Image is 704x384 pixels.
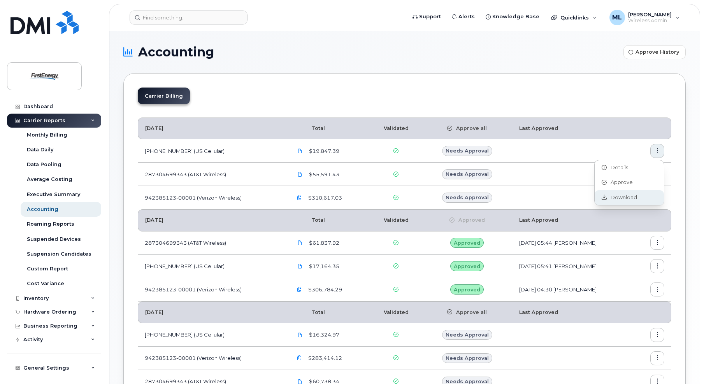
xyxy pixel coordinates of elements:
span: Needs Approval [446,170,489,178]
span: Approve [607,179,633,186]
th: Last Approved [512,302,634,323]
a: 287304699343_20250901_F.pdf [293,236,307,250]
span: Accounting [138,46,214,58]
td: 287304699343 (AT&T Wireless) [138,231,286,255]
span: Needs Approval [446,194,489,201]
a: First Energy 175300282 Sep 2025.pdf [293,260,307,273]
span: Needs Approval [446,331,489,338]
span: Total [293,309,325,315]
span: $306,784.29 [307,286,342,293]
th: [DATE] [138,302,286,323]
th: Last Approved [512,209,634,231]
td: 942385123-00001 (Verizon Wireless) [138,347,286,370]
td: 287304699343 (AT&T Wireless) [138,163,286,186]
span: Approve all [452,125,487,132]
a: First Energy 175300282 Oct 2025.pdf [293,144,307,158]
td: [PHONE_NUMBER] (US Cellular) [138,255,286,278]
span: Approved [455,217,485,224]
iframe: Messenger Launcher [670,350,698,378]
span: $55,591.43 [307,171,339,178]
td: [PHONE_NUMBER] (US Cellular) [138,139,286,163]
button: Approve History [623,45,686,59]
th: Validated [370,117,422,139]
span: $19,847.39 [307,147,339,155]
span: $283,414.12 [307,354,342,362]
span: Approved [454,286,480,293]
td: 942385123-00001 (Verizon Wireless) [138,186,286,209]
td: 942385123-00001 (Verizon Wireless) [138,278,286,302]
span: Approved [454,263,480,270]
span: $310,617.03 [307,194,342,202]
span: Needs Approval [446,354,489,362]
span: $61,837.92 [307,239,339,247]
th: [DATE] [138,209,286,231]
th: [DATE] [138,117,286,139]
th: Validated [370,209,422,231]
td: [PHONE_NUMBER] (US Cellular) [138,323,286,347]
span: Details [607,164,628,171]
span: $17,164.35 [307,263,339,270]
td: [DATE] 04:30 [PERSON_NAME] [512,278,634,302]
span: Approve all [452,309,487,316]
th: Last Approved [512,117,634,139]
a: FirstEnergy.287304699343_20251001_F.pdf [293,167,307,181]
span: Approve History [636,48,679,56]
span: Total [293,217,325,223]
span: Download [607,194,637,201]
td: [DATE] 05:41 [PERSON_NAME] [512,255,634,278]
span: Total [293,125,325,131]
a: First Energy 175300282 Aug 2025.pdf [293,328,307,342]
span: Approved [454,239,480,247]
span: $16,324.97 [307,331,339,338]
th: Validated [370,302,422,323]
td: [DATE] 05:44 [PERSON_NAME] [512,231,634,255]
span: Needs Approval [446,147,489,154]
